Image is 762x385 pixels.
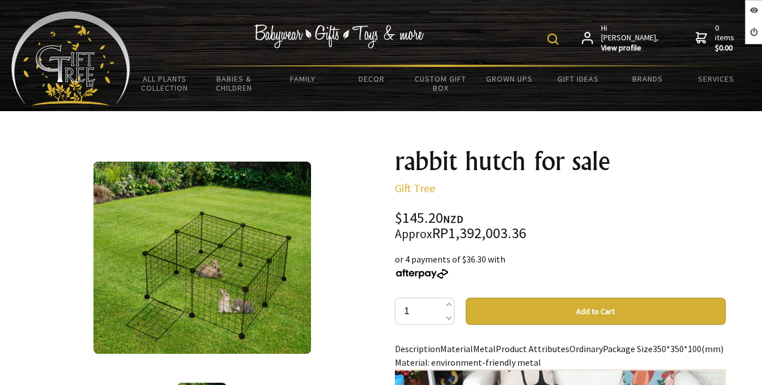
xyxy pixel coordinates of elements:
a: Babies & Children [199,67,269,100]
a: Hi [PERSON_NAME],View profile [582,23,659,53]
span: Hi [PERSON_NAME], [601,23,659,53]
span: NZD [443,213,463,226]
small: Approx [395,226,432,242]
a: All Plants Collection [130,67,199,100]
h1: rabbit hutch for sale [395,147,726,175]
strong: $0.00 [715,43,737,53]
strong: View profile [601,43,659,53]
div: $145.20 RP1,392,003.36 [395,211,726,241]
a: Brands [613,67,682,91]
img: rabbit hutch for sale [93,162,311,354]
a: Family [268,67,337,91]
img: product search [547,33,559,45]
a: 0 items$0.00 [696,23,737,53]
a: Gift Ideas [544,67,613,91]
a: Services [682,67,751,91]
button: Add to Cart [466,298,726,325]
a: Gift Tree [395,181,435,195]
img: Babyware - Gifts - Toys and more... [11,11,130,105]
div: or 4 payments of $36.30 with [395,252,726,280]
img: Babywear - Gifts - Toys & more [254,24,424,48]
span: 0 items [715,23,737,53]
a: Decor [337,67,406,91]
a: Grown Ups [475,67,544,91]
img: Afterpay [395,269,449,279]
a: Custom Gift Box [406,67,475,100]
